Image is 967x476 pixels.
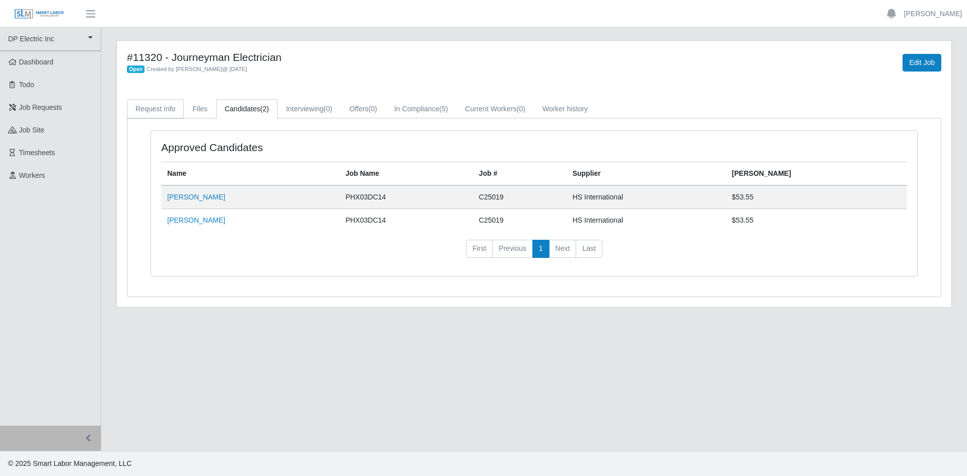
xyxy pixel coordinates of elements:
a: [PERSON_NAME] [167,216,225,224]
a: Files [184,99,216,119]
span: Created by [PERSON_NAME] @ [DATE] [147,66,247,72]
a: Offers [341,99,386,119]
td: C25019 [473,185,567,209]
th: Job # [473,162,567,186]
span: (0) [324,105,332,113]
td: $53.55 [726,209,907,232]
td: PHX03DC14 [339,209,473,232]
h4: Approved Candidates [161,141,463,154]
td: C25019 [473,209,567,232]
span: (0) [369,105,377,113]
a: In Compliance [386,99,457,119]
th: Job Name [339,162,473,186]
td: HS International [567,209,726,232]
span: Timesheets [19,149,55,157]
a: Current Workers [456,99,534,119]
span: (2) [260,105,269,113]
a: [PERSON_NAME] [167,193,225,201]
a: Request Info [127,99,184,119]
h4: #11320 - Journeyman Electrician [127,51,596,63]
a: Candidates [216,99,278,119]
span: © 2025 Smart Labor Management, LLC [8,459,131,467]
span: Open [127,65,145,74]
td: PHX03DC14 [339,185,473,209]
a: Interviewing [278,99,341,119]
a: Edit Job [903,54,941,72]
th: [PERSON_NAME] [726,162,907,186]
span: (5) [439,105,448,113]
span: Job Requests [19,103,62,111]
span: Todo [19,81,34,89]
span: Dashboard [19,58,54,66]
a: Worker history [534,99,596,119]
img: SLM Logo [14,9,64,20]
th: Supplier [567,162,726,186]
span: (0) [517,105,525,113]
td: $53.55 [726,185,907,209]
span: Workers [19,171,45,179]
nav: pagination [161,240,907,266]
a: 1 [532,240,549,258]
td: HS International [567,185,726,209]
span: job site [19,126,45,134]
a: [PERSON_NAME] [904,9,962,19]
th: Name [161,162,339,186]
